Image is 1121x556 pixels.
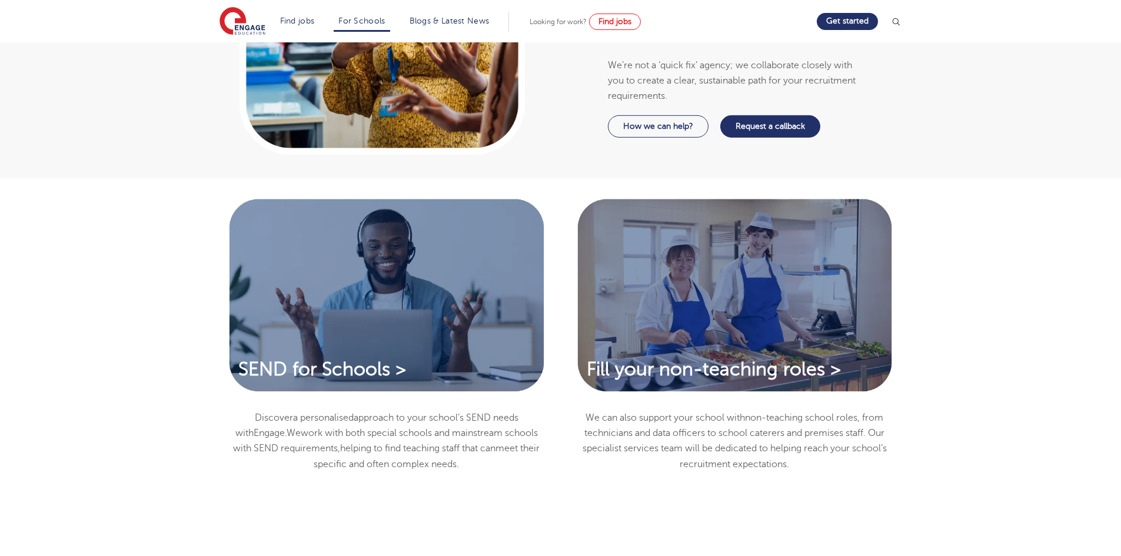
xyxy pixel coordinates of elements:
span: . [285,428,287,438]
span: Engage [254,428,285,438]
span: helping to find teaching staff that can [340,443,495,454]
a: Find jobs [589,14,641,30]
span: Find jobs [598,17,631,26]
a: Blogs & Latest News [410,16,490,25]
a: Find jobs [280,16,315,25]
img: SEND for Schools [227,196,547,396]
span: Looking for work? [530,18,587,26]
span: SEND for Schools > [238,359,406,379]
a: Request a callback [720,115,820,138]
a: For Schools [338,16,385,25]
a: SEND for Schools > [227,358,418,381]
span: ised [337,412,354,423]
p: We’re not a ‘quick fix’ agency; we collaborate closely with you to create a clear, sustainable pa... [608,57,870,104]
span: We [287,428,301,438]
span: approach to your school’s SEND needs with [235,412,518,438]
img: Engage Education [219,7,265,36]
span: Fill your non-teaching roles > [587,359,841,379]
span: meet their specific and often complex needs. [314,443,540,469]
span: We can also support your school with [586,412,745,423]
span: work with both special schools and mainstream schools with SEND requirements, [233,428,538,454]
a: Get started [817,13,878,30]
span: a personal [293,412,337,423]
img: Fill your non-teaching roles [575,196,895,396]
a: How we can help? [608,115,708,138]
a: Fill your non-teaching roles > [575,358,853,381]
span: non-teaching school roles, from technicians and data officers to school caterers and premises sta... [583,412,887,470]
span: Discover [255,412,293,423]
